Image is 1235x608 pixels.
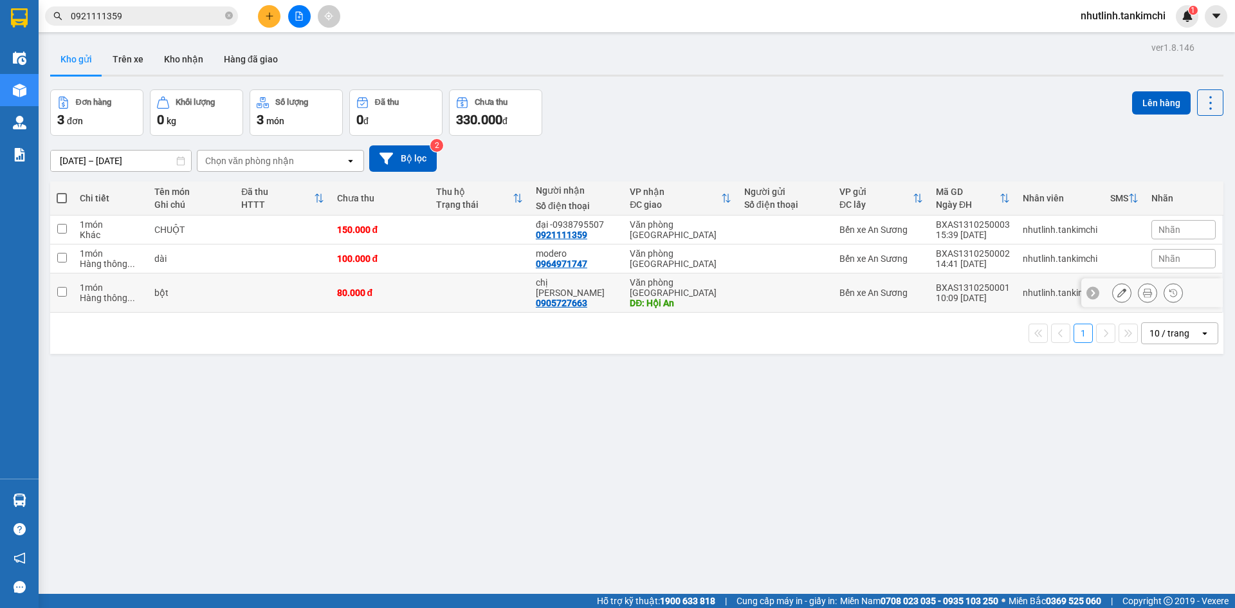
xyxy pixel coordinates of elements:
span: copyright [1164,596,1173,605]
th: Toggle SortBy [929,181,1016,216]
th: Toggle SortBy [1104,181,1145,216]
div: ĐC lấy [839,199,913,210]
div: 100.000 đ [337,253,424,264]
th: Toggle SortBy [430,181,529,216]
button: 1 [1074,324,1093,343]
span: file-add [295,12,304,21]
span: 0 [356,112,363,127]
button: Lên hàng [1132,91,1191,115]
div: Trạng thái [436,199,513,210]
button: file-add [288,5,311,28]
div: Bến xe An Sương [839,253,923,264]
span: Cung cấp máy in - giấy in: [736,594,837,608]
span: 0 [157,112,164,127]
span: nhutlinh.tankimchi [1070,8,1176,24]
strong: 1900 633 818 [660,596,715,606]
span: | [1111,594,1113,608]
div: Ghi chú [154,199,228,210]
input: Select a date range. [51,151,191,171]
span: notification [14,552,26,564]
div: modero [536,248,617,259]
span: 3 [257,112,264,127]
div: Số lượng [275,98,308,107]
img: warehouse-icon [13,51,26,65]
span: Miền Nam [840,594,998,608]
div: Chi tiết [80,193,142,203]
img: icon-new-feature [1182,10,1193,22]
div: Nhãn [1151,193,1216,203]
div: 1 món [80,282,142,293]
div: 0921111359 [536,230,587,240]
div: Nhân viên [1023,193,1097,203]
span: caret-down [1211,10,1222,22]
div: HTTT [241,199,313,210]
svg: open [1200,328,1210,338]
span: kg [167,116,176,126]
div: chị lệ [536,277,617,298]
div: BXAS1310250002 [936,248,1010,259]
div: SMS [1110,193,1128,203]
button: plus [258,5,280,28]
span: question-circle [14,523,26,535]
span: ... [127,293,135,303]
button: Kho nhận [154,44,214,75]
span: 3 [57,112,64,127]
span: Nhãn [1158,253,1180,264]
div: 0905727663 [536,298,587,308]
div: Chưa thu [337,193,424,203]
div: VP nhận [630,187,720,197]
div: 10 / trang [1149,327,1189,340]
div: Thu hộ [436,187,513,197]
div: Người gửi [744,187,827,197]
div: BXAS1310250001 [936,282,1010,293]
sup: 1 [1189,6,1198,15]
input: Tìm tên, số ĐT hoặc mã đơn [71,9,223,23]
div: Người nhận [536,185,617,196]
button: Bộ lọc [369,145,437,172]
div: 0964971747 [536,259,587,269]
div: BXAS1310250003 [936,219,1010,230]
span: plus [265,12,274,21]
div: Chưa thu [475,98,508,107]
span: close-circle [225,10,233,23]
div: Đơn hàng [76,98,111,107]
th: Toggle SortBy [623,181,737,216]
div: Số điện thoại [536,201,617,211]
div: 10:09 [DATE] [936,293,1010,303]
div: Khác [80,230,142,240]
div: nhutlinh.tankimchi [1023,253,1097,264]
div: Hàng thông thường [80,293,142,303]
div: Mã GD [936,187,1000,197]
div: Ngày ĐH [936,199,1000,210]
div: Văn phòng [GEOGRAPHIC_DATA] [630,277,731,298]
button: Chưa thu330.000đ [449,89,542,136]
div: bột [154,288,228,298]
span: món [266,116,284,126]
div: 15:39 [DATE] [936,230,1010,240]
span: search [53,12,62,21]
th: Toggle SortBy [833,181,929,216]
button: Số lượng3món [250,89,343,136]
button: Đã thu0đ [349,89,443,136]
div: Sửa đơn hàng [1112,283,1131,302]
span: 1 [1191,6,1195,15]
span: close-circle [225,12,233,19]
div: Đã thu [241,187,313,197]
div: ĐC giao [630,199,720,210]
span: Nhãn [1158,225,1180,235]
span: 330.000 [456,112,502,127]
span: | [725,594,727,608]
img: warehouse-icon [13,493,26,507]
img: solution-icon [13,148,26,161]
th: Toggle SortBy [235,181,330,216]
div: Hàng thông thường [80,259,142,269]
div: 80.000 đ [337,288,424,298]
div: Văn phòng [GEOGRAPHIC_DATA] [630,248,731,269]
img: warehouse-icon [13,116,26,129]
div: 1 món [80,248,142,259]
div: Khối lượng [176,98,215,107]
div: Chọn văn phòng nhận [205,154,294,167]
span: aim [324,12,333,21]
div: Bến xe An Sương [839,288,923,298]
div: Đã thu [375,98,399,107]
